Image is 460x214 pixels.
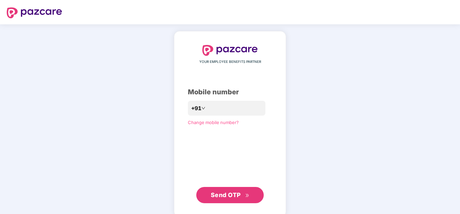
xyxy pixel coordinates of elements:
[199,59,261,65] span: YOUR EMPLOYEE BENEFITS PARTNER
[196,187,264,203] button: Send OTPdouble-right
[188,87,272,97] div: Mobile number
[191,104,201,113] span: +91
[7,7,62,18] img: logo
[202,45,258,56] img: logo
[201,106,205,110] span: down
[211,191,241,198] span: Send OTP
[188,120,239,125] a: Change mobile number?
[245,193,250,198] span: double-right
